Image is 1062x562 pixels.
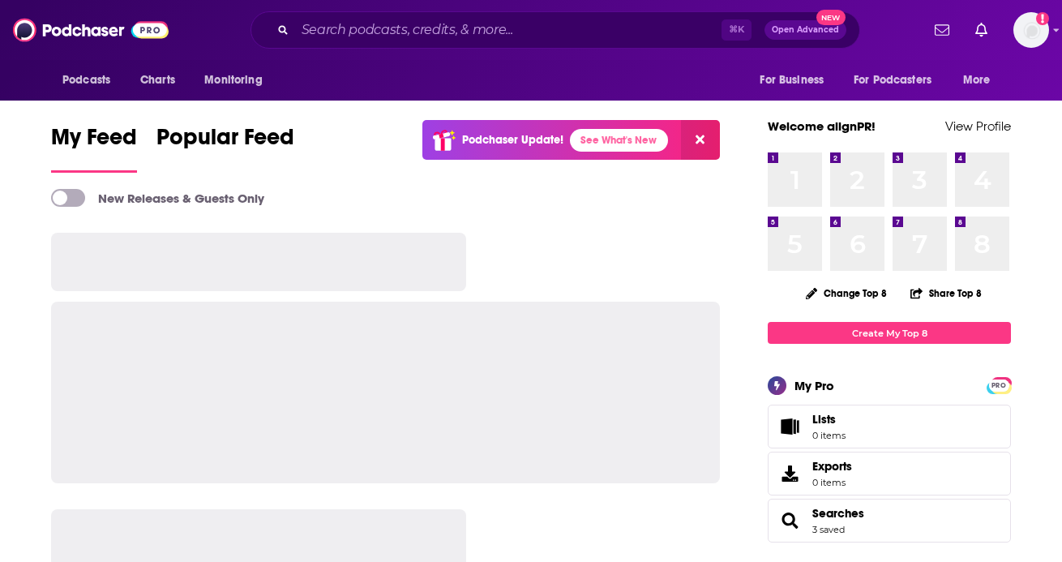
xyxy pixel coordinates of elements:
[768,499,1011,543] span: Searches
[1036,12,1049,25] svg: Add a profile image
[989,379,1008,391] a: PRO
[812,506,864,521] a: Searches
[1013,12,1049,48] img: User Profile
[812,412,846,427] span: Lists
[51,189,264,207] a: New Releases & Guests Only
[794,378,834,393] div: My Pro
[843,65,955,96] button: open menu
[295,17,722,43] input: Search podcasts, credits, & more...
[812,459,852,474] span: Exports
[462,133,563,147] p: Podchaser Update!
[51,65,131,96] button: open menu
[760,69,824,92] span: For Business
[130,65,185,96] a: Charts
[156,123,294,161] span: Popular Feed
[768,452,1011,496] a: Exports
[773,462,806,485] span: Exports
[989,380,1008,392] span: PRO
[773,415,806,438] span: Lists
[748,65,844,96] button: open menu
[772,26,839,34] span: Open Advanced
[51,123,137,161] span: My Feed
[570,129,668,152] a: See What's New
[773,509,806,532] a: Searches
[952,65,1011,96] button: open menu
[854,69,931,92] span: For Podcasters
[812,412,836,427] span: Lists
[722,19,752,41] span: ⌘ K
[768,405,1011,448] a: Lists
[51,123,137,173] a: My Feed
[812,524,845,535] a: 3 saved
[812,430,846,441] span: 0 items
[945,118,1011,134] a: View Profile
[140,69,175,92] span: Charts
[764,20,846,40] button: Open AdvancedNew
[796,283,897,303] button: Change Top 8
[62,69,110,92] span: Podcasts
[204,69,262,92] span: Monitoring
[156,123,294,173] a: Popular Feed
[928,16,956,44] a: Show notifications dropdown
[1013,12,1049,48] button: Show profile menu
[13,15,169,45] img: Podchaser - Follow, Share and Rate Podcasts
[969,16,994,44] a: Show notifications dropdown
[1013,12,1049,48] span: Logged in as alignPR
[816,10,846,25] span: New
[812,477,852,488] span: 0 items
[251,11,860,49] div: Search podcasts, credits, & more...
[768,322,1011,344] a: Create My Top 8
[963,69,991,92] span: More
[193,65,283,96] button: open menu
[768,118,876,134] a: Welcome alignPR!
[910,277,983,309] button: Share Top 8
